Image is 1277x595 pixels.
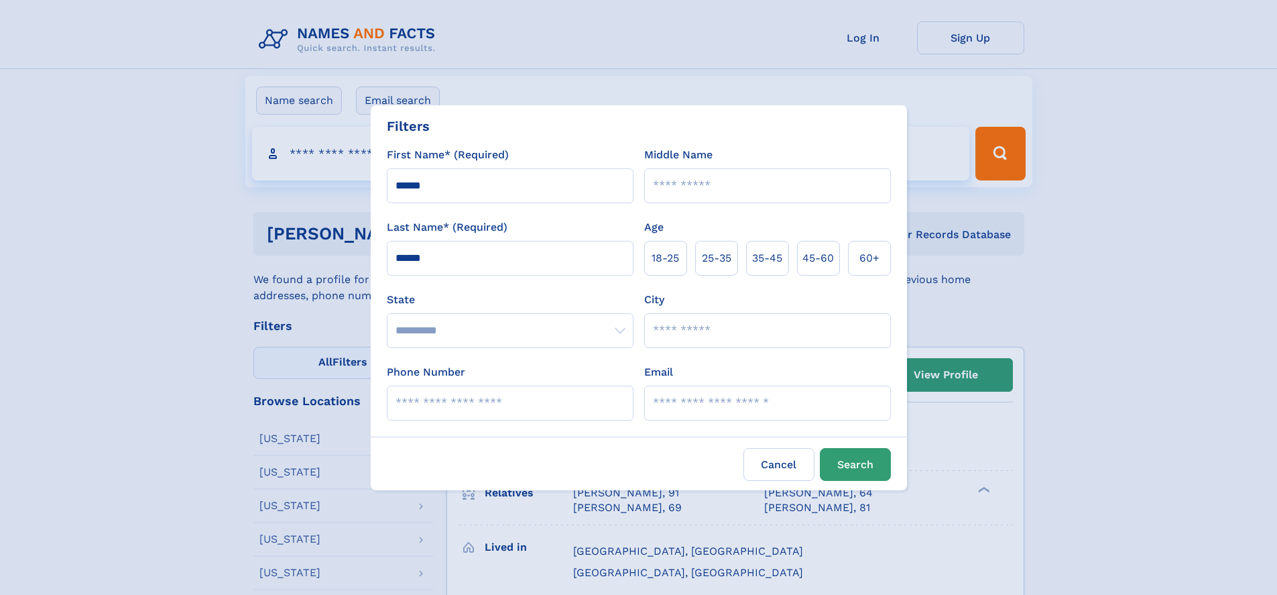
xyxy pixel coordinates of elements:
span: 45‑60 [802,250,834,266]
span: 25‑35 [702,250,731,266]
label: State [387,292,633,308]
label: Cancel [743,448,814,481]
label: Middle Name [644,147,713,163]
label: Email [644,364,673,380]
label: First Name* (Required) [387,147,509,163]
span: 60+ [859,250,879,266]
span: 18‑25 [652,250,679,266]
label: City [644,292,664,308]
span: 35‑45 [752,250,782,266]
label: Phone Number [387,364,465,380]
div: Filters [387,116,430,136]
button: Search [820,448,891,481]
label: Last Name* (Required) [387,219,507,235]
label: Age [644,219,664,235]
